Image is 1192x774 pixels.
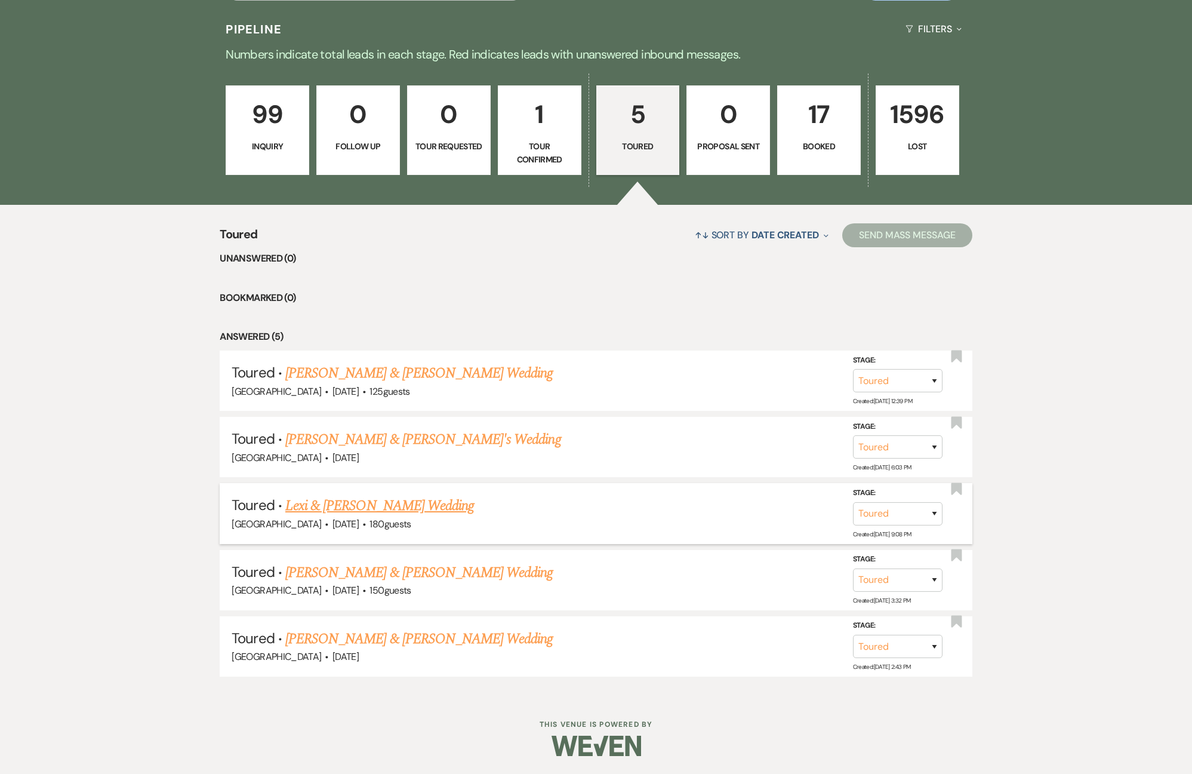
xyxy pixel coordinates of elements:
span: [DATE] [332,650,359,663]
a: 17Booked [777,85,861,175]
p: Toured [604,140,672,153]
span: 150 guests [369,584,411,597]
p: 0 [415,94,483,134]
p: Lost [883,140,951,153]
p: Booked [785,140,853,153]
button: Sort By Date Created [690,219,833,251]
span: Created: [DATE] 6:03 PM [853,463,911,471]
button: Send Mass Message [842,223,972,247]
p: Tour Requested [415,140,483,153]
span: [GEOGRAPHIC_DATA] [232,385,321,398]
a: 1596Lost [876,85,959,175]
span: Created: [DATE] 9:08 PM [853,530,911,538]
span: Date Created [751,229,819,241]
p: Numbers indicate total leads in each stage. Red indicates leads with unanswered inbound messages. [167,45,1026,64]
label: Stage: [853,420,942,434]
span: ↑↓ [695,229,709,241]
label: Stage: [853,354,942,367]
p: Tour Confirmed [506,140,574,167]
span: Toured [232,363,274,382]
span: 125 guests [369,385,409,398]
button: Filters [901,13,966,45]
span: Toured [232,429,274,448]
a: Lexi & [PERSON_NAME] Wedding [285,495,474,517]
span: Toured [220,225,257,251]
a: 5Toured [596,85,680,175]
p: 5 [604,94,672,134]
span: 180 guests [369,518,411,530]
span: Toured [232,496,274,514]
p: Inquiry [233,140,301,153]
span: Created: [DATE] 3:32 PM [853,597,911,604]
p: 0 [694,94,762,134]
span: [GEOGRAPHIC_DATA] [232,584,321,597]
span: [DATE] [332,385,359,398]
label: Stage: [853,487,942,500]
span: Created: [DATE] 12:39 PM [853,397,912,405]
span: Toured [232,563,274,581]
span: [GEOGRAPHIC_DATA] [232,518,321,530]
span: [GEOGRAPHIC_DATA] [232,451,321,464]
li: Answered (5) [220,329,972,345]
p: 0 [324,94,392,134]
img: Weven Logo [552,725,641,767]
h3: Pipeline [226,21,282,38]
a: [PERSON_NAME] & [PERSON_NAME] Wedding [285,363,553,384]
a: [PERSON_NAME] & [PERSON_NAME] Wedding [285,562,553,583]
p: 17 [785,94,853,134]
a: 0Proposal Sent [686,85,770,175]
p: Follow Up [324,140,392,153]
a: 1Tour Confirmed [498,85,581,175]
a: 0Follow Up [316,85,400,175]
label: Stage: [853,619,942,632]
span: Toured [232,629,274,647]
a: 0Tour Requested [407,85,491,175]
li: Unanswered (0) [220,251,972,266]
a: 99Inquiry [226,85,309,175]
a: [PERSON_NAME] & [PERSON_NAME]'s Wedding [285,429,561,450]
li: Bookmarked (0) [220,290,972,306]
p: 1 [506,94,574,134]
p: 1596 [883,94,951,134]
label: Stage: [853,553,942,566]
span: [GEOGRAPHIC_DATA] [232,650,321,663]
p: Proposal Sent [694,140,762,153]
span: [DATE] [332,518,359,530]
a: [PERSON_NAME] & [PERSON_NAME] Wedding [285,628,553,650]
span: [DATE] [332,451,359,464]
span: Created: [DATE] 2:43 PM [853,663,911,671]
p: 99 [233,94,301,134]
span: [DATE] [332,584,359,597]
